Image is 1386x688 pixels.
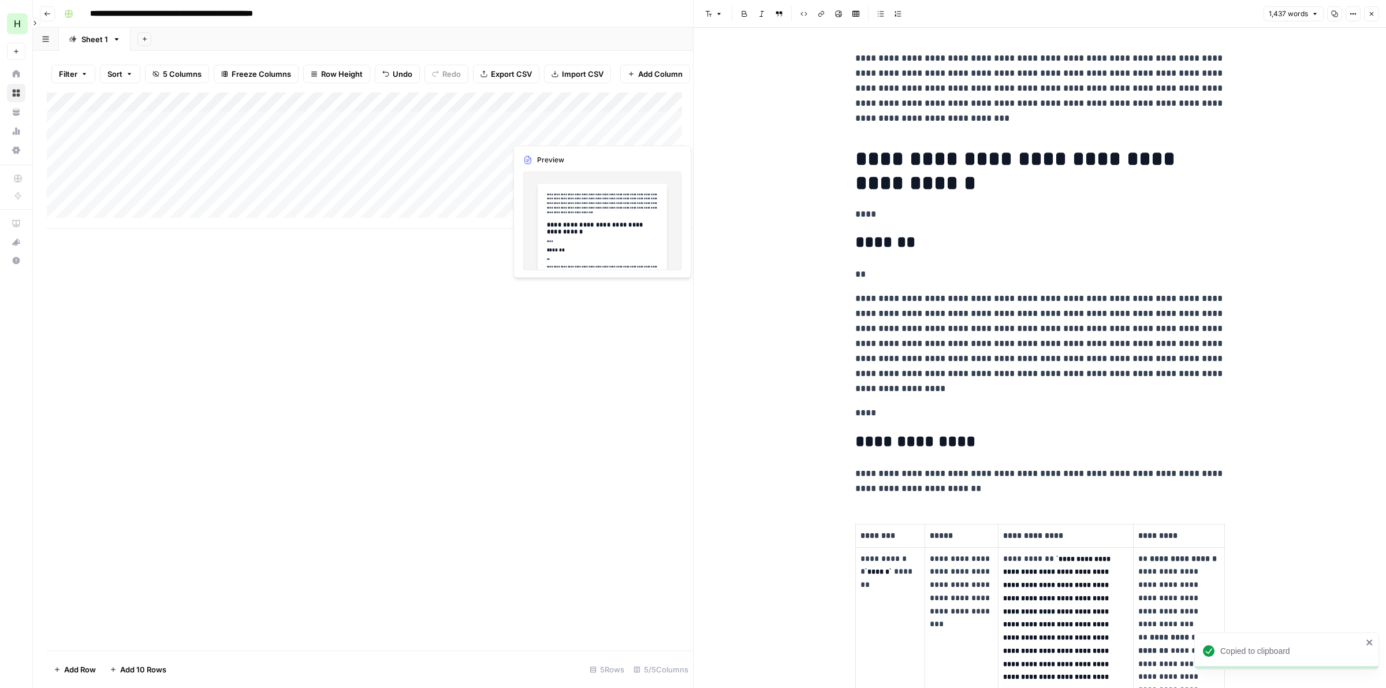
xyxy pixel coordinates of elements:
span: Add 10 Rows [120,664,166,675]
div: What's new? [8,233,25,251]
span: Add Column [638,68,683,80]
span: H [14,17,21,31]
span: Row Height [321,68,363,80]
button: Sort [100,65,140,83]
a: Sheet 1 [59,28,131,51]
a: Settings [7,141,25,159]
button: Add 10 Rows [103,660,173,679]
a: Home [7,65,25,83]
span: Import CSV [562,68,603,80]
span: Sort [107,68,122,80]
div: Copied to clipboard [1220,645,1362,657]
span: Export CSV [491,68,532,80]
span: Add Row [64,664,96,675]
button: Add Row [47,660,103,679]
button: Undo [375,65,420,83]
button: Filter [51,65,95,83]
button: Help + Support [7,251,25,270]
button: Import CSV [544,65,611,83]
span: Redo [442,68,461,80]
span: 5 Columns [163,68,202,80]
span: 1,437 words [1269,9,1308,19]
span: Freeze Columns [232,68,291,80]
button: 5 Columns [145,65,209,83]
button: Add Column [620,65,690,83]
div: 5/5 Columns [629,660,693,679]
button: What's new? [7,233,25,251]
span: Undo [393,68,412,80]
div: Sheet 1 [81,34,108,45]
a: Browse [7,84,25,102]
button: close [1366,638,1374,647]
button: Redo [424,65,468,83]
button: Export CSV [473,65,539,83]
button: Row Height [303,65,370,83]
div: 5 Rows [585,660,629,679]
button: Workspace: Hasbrook [7,9,25,38]
a: AirOps Academy [7,214,25,233]
a: Usage [7,122,25,140]
button: 1,437 words [1264,6,1324,21]
span: Filter [59,68,77,80]
a: Your Data [7,103,25,121]
button: Freeze Columns [214,65,299,83]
